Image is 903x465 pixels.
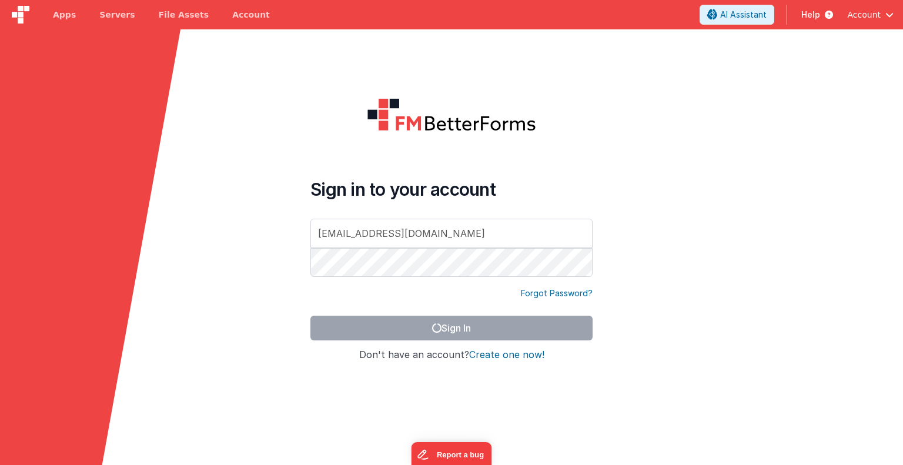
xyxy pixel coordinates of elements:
[469,350,544,360] button: Create one now!
[310,316,593,340] button: Sign In
[310,350,593,360] h4: Don't have an account?
[847,9,894,21] button: Account
[521,287,593,299] a: Forgot Password?
[700,5,774,25] button: AI Assistant
[99,9,135,21] span: Servers
[159,9,209,21] span: File Assets
[720,9,767,21] span: AI Assistant
[847,9,881,21] span: Account
[801,9,820,21] span: Help
[53,9,76,21] span: Apps
[310,179,593,200] h4: Sign in to your account
[310,219,593,248] input: Email Address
